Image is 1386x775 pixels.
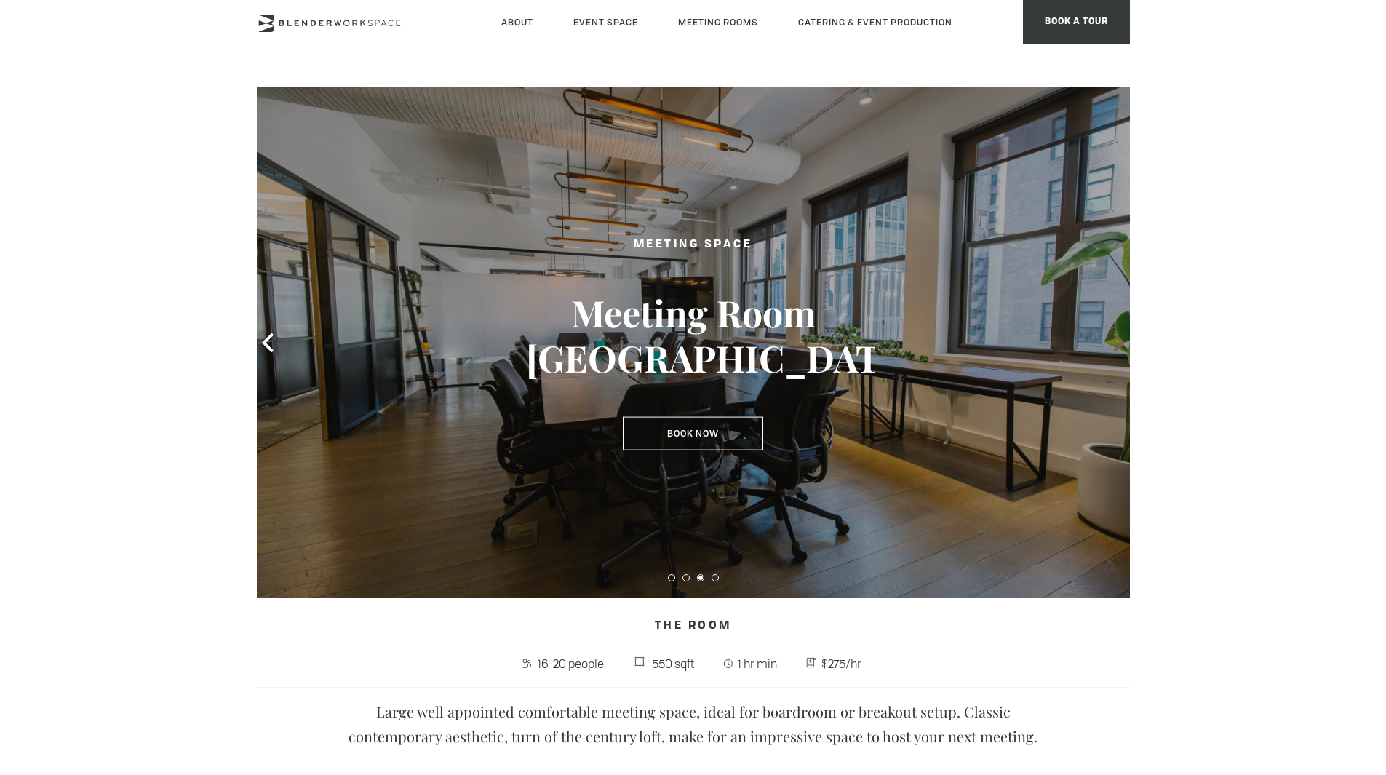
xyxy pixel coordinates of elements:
p: Large well appointed comfortable meeting space, ideal for boardroom or breakout setup. Classic co... [330,699,1057,749]
span: 550 sqft [648,652,698,675]
a: Book Now [623,417,763,450]
h2: Meeting Space [526,236,861,254]
iframe: Chat Widget [1313,705,1386,775]
span: 16-20 people [534,652,608,675]
h3: Meeting Room [GEOGRAPHIC_DATA] [526,290,861,381]
h4: The Room [257,613,1130,640]
span: 1 hr min [735,652,781,675]
span: $275/hr [818,652,865,675]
